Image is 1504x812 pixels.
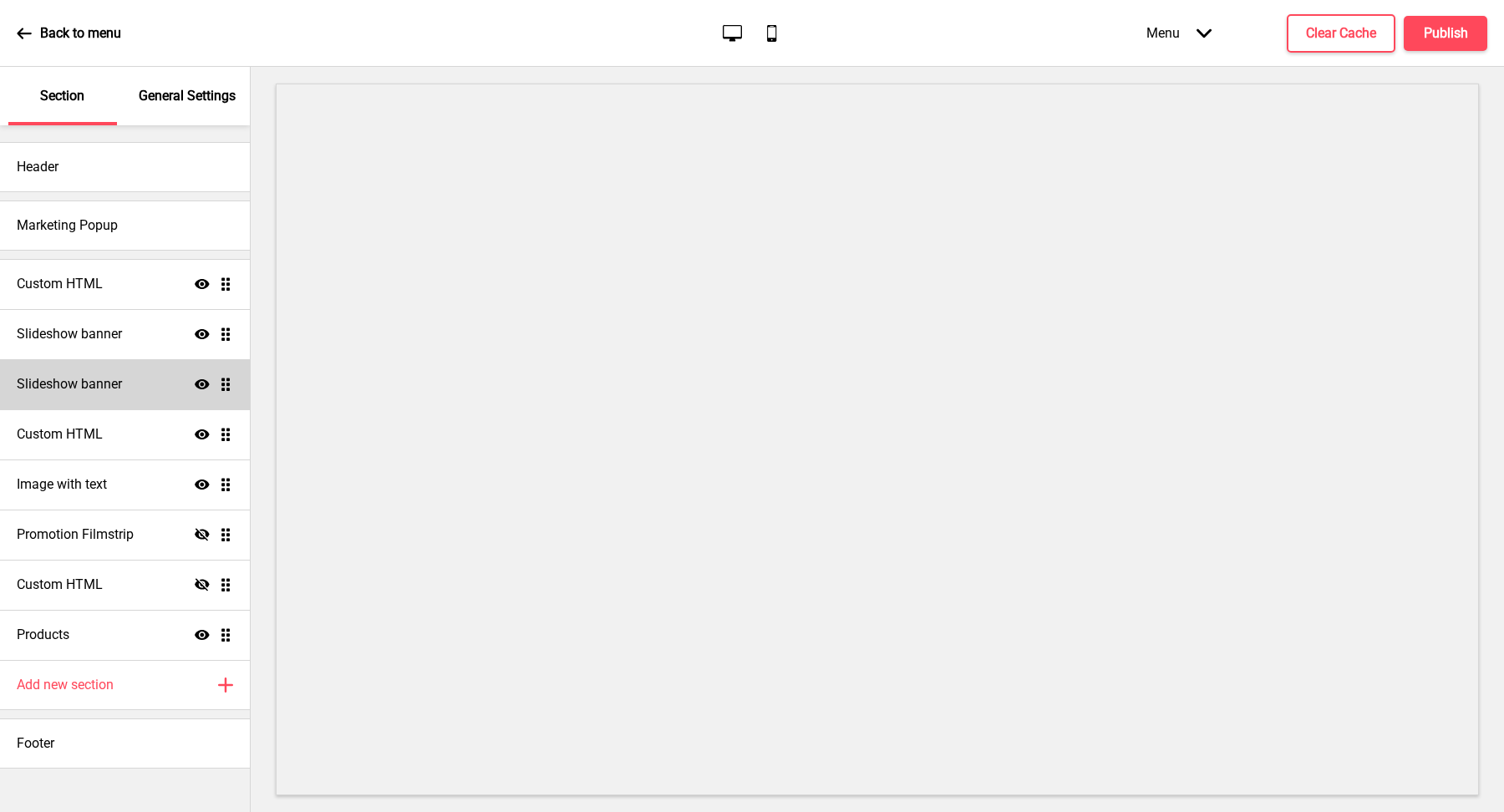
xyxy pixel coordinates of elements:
[17,11,121,56] a: Back to menu
[17,375,122,393] h4: Slideshow banner
[17,325,122,343] h4: Slideshow banner
[40,87,84,105] p: Section
[17,158,58,176] h4: Header
[1404,16,1487,51] button: Publish
[1306,24,1376,43] h4: Clear Cache
[17,425,103,444] h4: Custom HTML
[17,475,107,494] h4: Image with text
[17,626,69,644] h4: Products
[17,676,114,694] h4: Add new section
[17,734,54,753] h4: Footer
[139,87,236,105] p: General Settings
[17,275,103,293] h4: Custom HTML
[40,24,121,43] p: Back to menu
[17,525,134,544] h4: Promotion Filmstrip
[17,216,118,235] h4: Marketing Popup
[17,576,103,594] h4: Custom HTML
[1424,24,1468,43] h4: Publish
[1287,14,1395,53] button: Clear Cache
[1130,8,1228,58] div: Menu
